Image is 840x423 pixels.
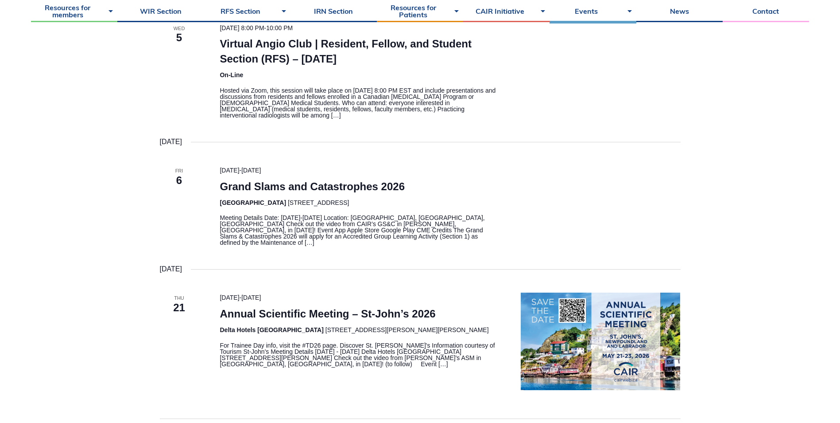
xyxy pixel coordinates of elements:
time: [DATE] [160,136,182,148]
span: 10:00 PM [266,24,293,31]
time: [DATE] [160,263,182,275]
img: Capture d’écran 2025-06-06 150827 [521,293,680,390]
span: [DATE] [241,294,261,301]
span: [DATE] 8:00 PM [220,24,264,31]
span: [GEOGRAPHIC_DATA] [220,199,286,206]
p: For Trainee Day info, visit the #TD26 page. Discover St. [PERSON_NAME]'s Information courtesy of ... [220,342,499,367]
span: Fri [160,167,199,175]
time: - [220,167,261,174]
span: [DATE] [220,167,239,174]
span: [STREET_ADDRESS][PERSON_NAME][PERSON_NAME] [325,326,489,333]
span: [DATE] [241,167,261,174]
a: Annual Scientific Meeting – St-John’s 2026 [220,308,435,320]
span: 21 [160,300,199,315]
span: On-Line [220,71,243,78]
span: Thu [160,294,199,302]
span: 6 [160,173,199,188]
span: Delta Hotels [GEOGRAPHIC_DATA] [220,326,323,333]
a: Virtual Angio Club | Resident, Fellow, and Student Section (RFS) – [DATE] [220,38,472,65]
span: 5 [160,30,199,45]
a: Grand Slams and Catastrophes 2026 [220,180,405,193]
time: - [220,24,293,31]
time: - [220,294,261,301]
span: [STREET_ADDRESS] [288,199,349,206]
span: Wed [160,25,199,32]
span: [DATE] [220,294,239,301]
p: Meeting Details Date: [DATE]-[DATE] Location: [GEOGRAPHIC_DATA], [GEOGRAPHIC_DATA], [GEOGRAPHIC_D... [220,215,499,246]
p: Hosted via Zoom, this session will take place on [DATE] 8:00 PM EST and include presentations and... [220,87,499,118]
